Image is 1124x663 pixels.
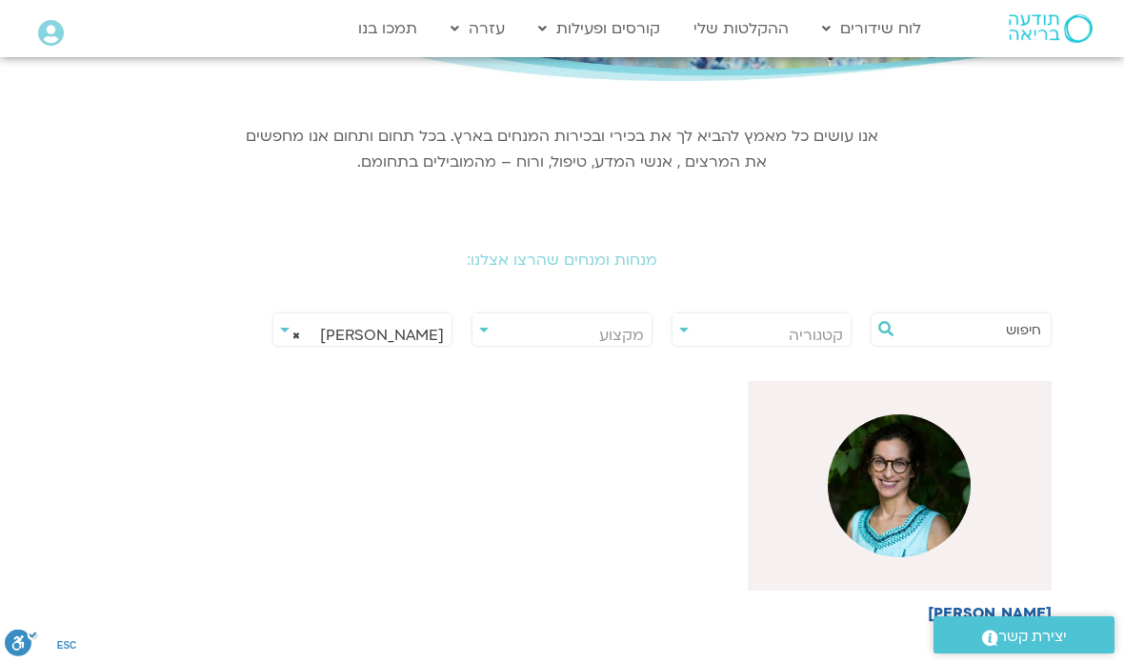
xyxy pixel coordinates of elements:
a: לוח שידורים [813,10,931,47]
span: × [292,322,300,347]
input: חיפוש [900,313,1041,346]
img: %D7%AA%D7%9E%D7%A8-%D7%9C%D7%99%D7%A0%D7%A6%D7%91%D7%A1%D7%A7%D7%99.png [828,414,971,557]
span: תמר לינצבסקי [273,313,452,340]
a: קורסים ופעילות [529,10,670,47]
span: תמר לינצבסקי [273,313,452,357]
a: ההקלטות שלי [684,10,798,47]
a: יצירת קשר [933,616,1114,653]
p: אנו עושים כל מאמץ להביא לך את בכירי ובכירות המנחים בארץ. בכל תחום ותחום אנו מחפשים את המרצים , אנ... [243,124,881,175]
a: תמכו בנו [349,10,427,47]
h2: מנחות ומנחים שהרצו אצלנו: [29,251,1095,269]
span: יצירת קשר [998,624,1067,650]
a: עזרה [441,10,514,47]
span: קטגוריה [789,325,843,346]
a: [PERSON_NAME] [748,381,1052,622]
h6: [PERSON_NAME] [748,605,1052,622]
span: מקצוע [599,325,644,346]
img: תודעה בריאה [1009,14,1093,43]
